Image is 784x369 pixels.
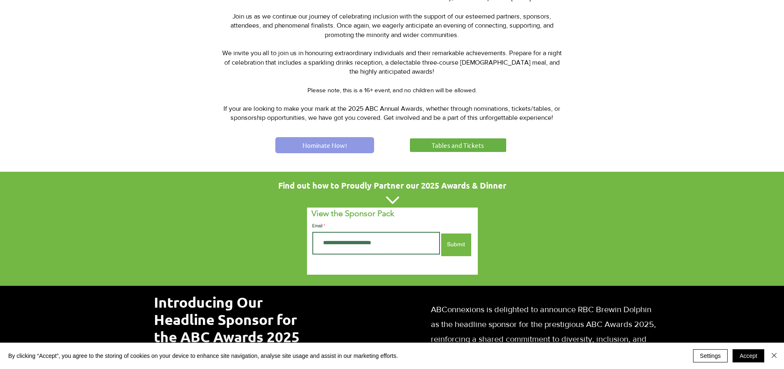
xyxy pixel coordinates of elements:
button: Submit [441,234,471,256]
span: Join us as we continue our journey of celebrating inclusion with the support of our esteemed part... [230,13,554,38]
span: Tables and Tickets [432,141,484,149]
label: Email [312,224,440,228]
span: By clicking “Accept”, you agree to the storing of cookies on your device to enhance site navigati... [8,352,398,360]
span: Nominate Now! [302,141,347,149]
a: Nominate Now! [275,137,374,153]
span: Submit [447,241,465,249]
a: Tables and Tickets [409,137,507,153]
span: View the Sponsor Pack [312,208,394,218]
button: Settings [693,349,728,362]
button: Accept [733,349,764,362]
button: Close [769,349,779,362]
span: Please note, this is a 16+ event, and no children will be allowed. [307,86,477,93]
span: If your are looking to make your mark at the 2025 ABC Annual Awards, whether through nominations,... [223,105,560,121]
span: We invite you all to join us in honouring extraordinary individuals and their remarkable achievem... [222,49,562,75]
span: Find out how to Proudly Partner our 2025 Awards & Dinner [278,180,506,191]
span: Introducing Our Headline Sponsor for the ABC Awards 2025 [154,293,300,346]
span: ABConnexions is delighted to announce RBC Brewin Dolphin as the headline sponsor for the prestigi... [431,305,656,358]
img: Close [769,350,779,360]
